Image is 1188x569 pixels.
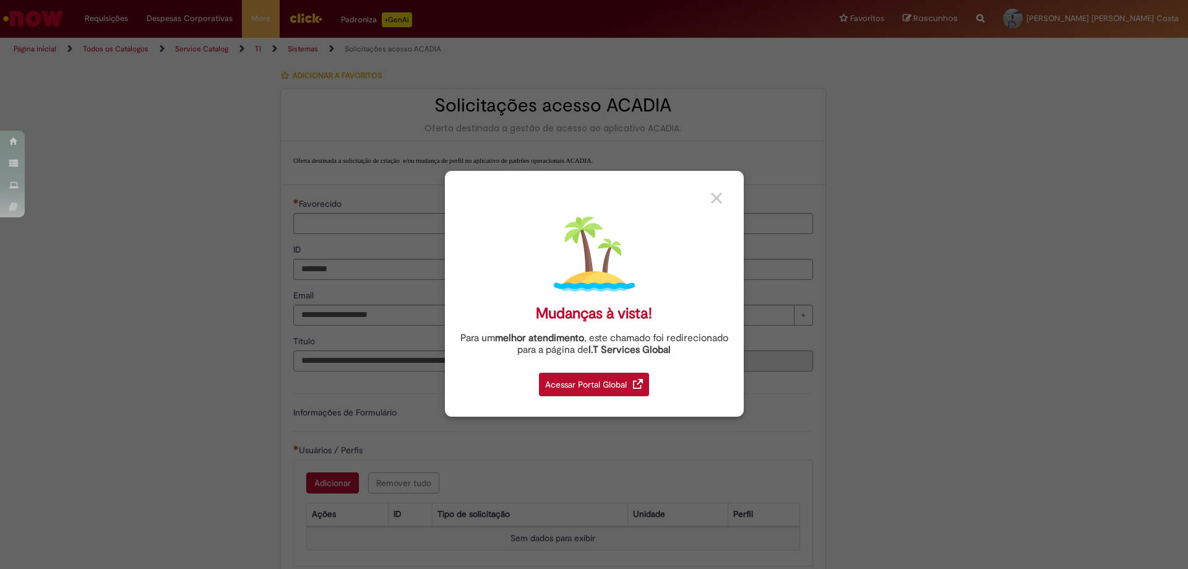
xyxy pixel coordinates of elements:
[539,366,649,396] a: Acessar Portal Global
[454,332,734,356] div: Para um , este chamado foi redirecionado para a página de
[588,337,671,356] a: I.T Services Global
[633,379,643,389] img: redirect_link.png
[554,214,635,295] img: island.png
[539,373,649,396] div: Acessar Portal Global
[495,332,584,344] strong: melhor atendimento
[536,305,652,323] div: Mudanças à vista!
[711,193,722,204] img: close_button_grey.png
